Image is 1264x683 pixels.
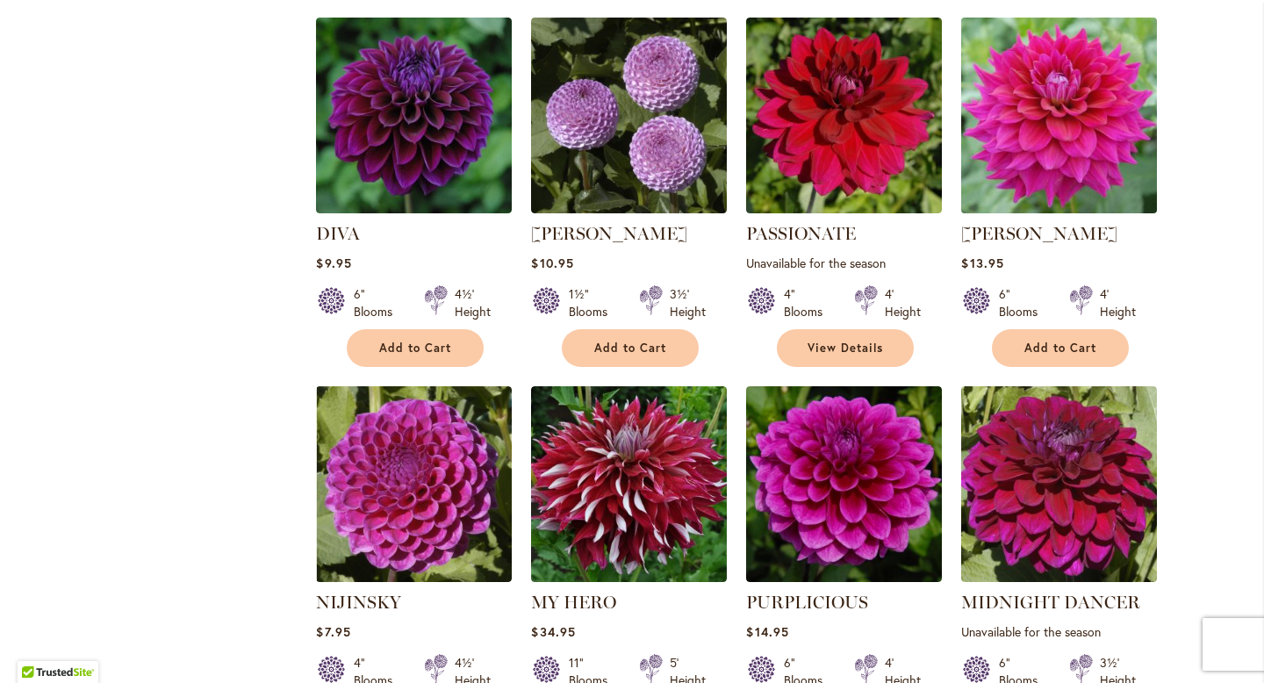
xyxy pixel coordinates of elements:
a: MIDNIGHT DANCER [961,592,1140,613]
div: 4" Blooms [784,285,833,320]
a: NIJINSKY [316,569,512,586]
button: Add to Cart [562,329,699,367]
a: PURPLICIOUS [746,592,868,613]
img: Midnight Dancer [961,386,1157,582]
img: Diva [316,18,512,213]
span: $14.95 [746,623,788,640]
div: 6" Blooms [999,285,1048,320]
a: DIVA [316,223,360,244]
div: 1½" Blooms [569,285,618,320]
span: Add to Cart [594,341,666,356]
span: $7.95 [316,623,350,640]
img: PASSIONATE [746,18,942,213]
a: MY HERO [531,592,616,613]
span: $13.95 [961,255,1003,271]
span: $34.95 [531,623,575,640]
a: PASSIONATE [746,200,942,217]
span: $9.95 [316,255,351,271]
a: [PERSON_NAME] [531,223,687,244]
div: 4' Height [885,285,921,320]
a: CHLOE JANAE [961,200,1157,217]
img: NIJINSKY [316,386,512,582]
div: 4½' Height [455,285,491,320]
img: FRANK HOLMES [531,18,727,213]
img: My Hero [531,386,727,582]
a: Midnight Dancer [961,569,1157,586]
img: PURPLICIOUS [746,386,942,582]
span: View Details [808,341,883,356]
div: 6" Blooms [354,285,403,320]
div: 3½' Height [670,285,706,320]
iframe: Launch Accessibility Center [13,621,62,670]
a: [PERSON_NAME] [961,223,1117,244]
span: Add to Cart [1024,341,1096,356]
a: NIJINSKY [316,592,401,613]
p: Unavailable for the season [961,623,1157,640]
span: Add to Cart [379,341,451,356]
a: PURPLICIOUS [746,569,942,586]
button: Add to Cart [992,329,1129,367]
div: 4' Height [1100,285,1136,320]
a: Diva [316,200,512,217]
p: Unavailable for the season [746,255,942,271]
img: CHLOE JANAE [957,12,1162,218]
button: Add to Cart [347,329,484,367]
a: My Hero [531,569,727,586]
a: View Details [777,329,914,367]
span: $10.95 [531,255,573,271]
a: FRANK HOLMES [531,200,727,217]
a: PASSIONATE [746,223,856,244]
